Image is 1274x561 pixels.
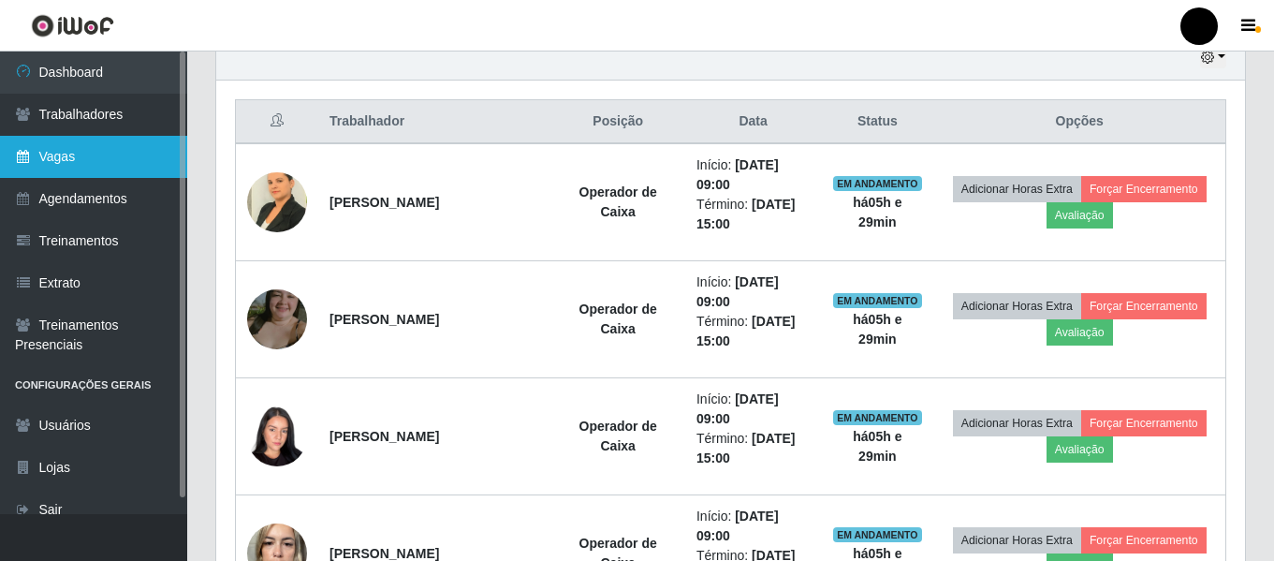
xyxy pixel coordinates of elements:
span: EM ANDAMENTO [833,176,922,191]
strong: há 05 h e 29 min [853,195,901,229]
li: Término: [696,195,810,234]
li: Término: [696,312,810,351]
th: Posição [550,100,685,144]
strong: [PERSON_NAME] [329,195,439,210]
button: Adicionar Horas Extra [953,176,1081,202]
button: Forçar Encerramento [1081,293,1207,319]
img: CoreUI Logo [31,14,114,37]
img: 1730387044768.jpeg [247,162,307,242]
span: EM ANDAMENTO [833,410,922,425]
th: Opções [933,100,1225,144]
li: Início: [696,507,810,546]
li: Término: [696,429,810,468]
strong: Operador de Caixa [579,419,657,453]
li: Início: [696,390,810,429]
strong: Operador de Caixa [579,302,657,336]
button: Avaliação [1047,436,1113,463]
strong: há 05 h e 29 min [853,429,901,464]
strong: [PERSON_NAME] [329,312,439,327]
th: Data [685,100,821,144]
button: Forçar Encerramento [1081,410,1207,436]
time: [DATE] 09:00 [696,157,779,192]
li: Início: [696,273,810,312]
img: 1742821010159.jpeg [247,396,307,476]
button: Forçar Encerramento [1081,527,1207,554]
img: 1737811794614.jpeg [247,266,307,373]
span: EM ANDAMENTO [833,293,922,308]
button: Adicionar Horas Extra [953,410,1081,436]
time: [DATE] 09:00 [696,509,779,543]
th: Status [821,100,933,144]
time: [DATE] 09:00 [696,274,779,309]
strong: há 05 h e 29 min [853,312,901,347]
time: [DATE] 09:00 [696,391,779,426]
strong: [PERSON_NAME] [329,546,439,561]
strong: [PERSON_NAME] [329,429,439,444]
th: Trabalhador [318,100,550,144]
button: Avaliação [1047,319,1113,346]
button: Adicionar Horas Extra [953,527,1081,554]
button: Adicionar Horas Extra [953,293,1081,319]
button: Avaliação [1047,202,1113,229]
span: EM ANDAMENTO [833,527,922,542]
strong: Operador de Caixa [579,185,657,219]
button: Forçar Encerramento [1081,176,1207,202]
li: Início: [696,155,810,195]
